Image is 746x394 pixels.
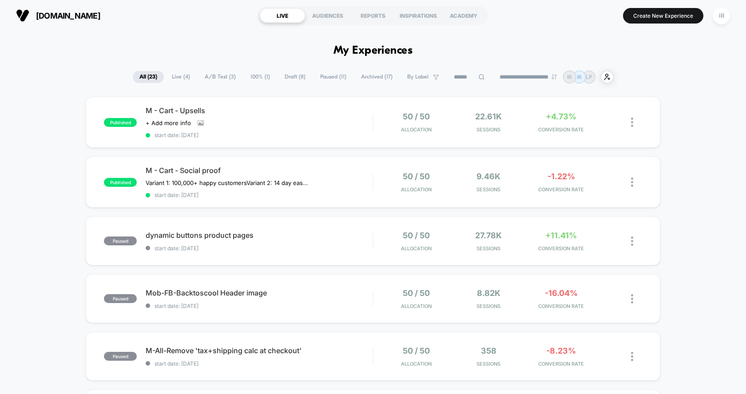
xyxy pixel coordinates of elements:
span: Draft ( 8 ) [278,71,312,83]
span: +4.73% [546,112,576,121]
div: INSPIRATIONS [396,8,441,23]
span: CONVERSION RATE [527,126,595,133]
img: close [631,177,633,187]
p: IR [567,74,572,80]
span: 50 / 50 [403,346,430,355]
span: Live ( 4 ) [165,71,197,83]
div: LIVE [260,8,305,23]
span: start date: [DATE] [146,245,373,252]
span: [DOMAIN_NAME] [36,11,100,20]
img: close [631,294,633,303]
span: Sessions [455,186,523,193]
span: -8.23% [546,346,576,355]
span: Allocation [401,245,432,252]
div: REPORTS [350,8,396,23]
span: Sessions [455,303,523,309]
span: Sessions [455,126,523,133]
span: start date: [DATE] [146,192,373,198]
span: Allocation [401,361,432,367]
button: [DOMAIN_NAME] [13,8,103,23]
img: close [631,236,633,246]
p: IR [577,74,582,80]
div: ACADEMY [441,8,486,23]
span: published [104,178,137,187]
span: start date: [DATE] [146,360,373,367]
span: Allocation [401,303,432,309]
span: M - Cart - Upsells [146,106,373,115]
span: 358 [481,346,496,355]
span: 22.61k [475,112,502,121]
img: Visually logo [16,9,29,22]
div: AUDIENCES [305,8,350,23]
span: 100% ( 1 ) [244,71,277,83]
span: Allocation [401,186,432,193]
span: By Label [407,74,429,80]
span: paused [104,352,137,361]
span: -1.22% [548,172,575,181]
span: published [104,118,137,127]
button: IR [710,7,733,25]
div: IR [713,7,730,24]
span: start date: [DATE] [146,132,373,138]
span: CONVERSION RATE [527,245,595,252]
img: close [631,118,633,127]
span: 50 / 50 [403,231,430,240]
span: start date: [DATE] [146,303,373,309]
span: Sessions [455,245,523,252]
span: 50 / 50 [403,172,430,181]
span: All ( 23 ) [133,71,164,83]
span: paused [104,236,137,245]
button: Create New Experience [623,8,703,24]
span: dynamic buttons product pages [146,231,373,240]
span: Paused ( 11 ) [313,71,353,83]
span: CONVERSION RATE [527,361,595,367]
span: M-All-Remove 'tax+shipping calc at checkout' [146,346,373,355]
span: Sessions [455,361,523,367]
p: LP [586,74,592,80]
span: CONVERSION RATE [527,186,595,193]
span: CONVERSION RATE [527,303,595,309]
span: M - Cart - Social proof [146,166,373,175]
span: paused [104,294,137,303]
span: A/B Test ( 3 ) [198,71,242,83]
span: +11.41% [545,231,577,240]
h1: My Experiences [333,44,413,57]
span: 8.82k [477,288,500,298]
span: Mob-FB-Backtoscool Header image [146,288,373,297]
span: 9.46k [476,172,500,181]
img: close [631,352,633,361]
img: end [552,74,557,79]
span: 27.78k [475,231,502,240]
span: Archived ( 17 ) [354,71,399,83]
span: Allocation [401,126,432,133]
span: Variant 1: 100,000+ happy customersVariant 2: 14 day easy returns (paused) [146,179,310,186]
span: + Add more info [146,119,191,126]
span: -16.04% [545,288,578,298]
span: 50 / 50 [403,288,430,298]
span: 50 / 50 [403,112,430,121]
